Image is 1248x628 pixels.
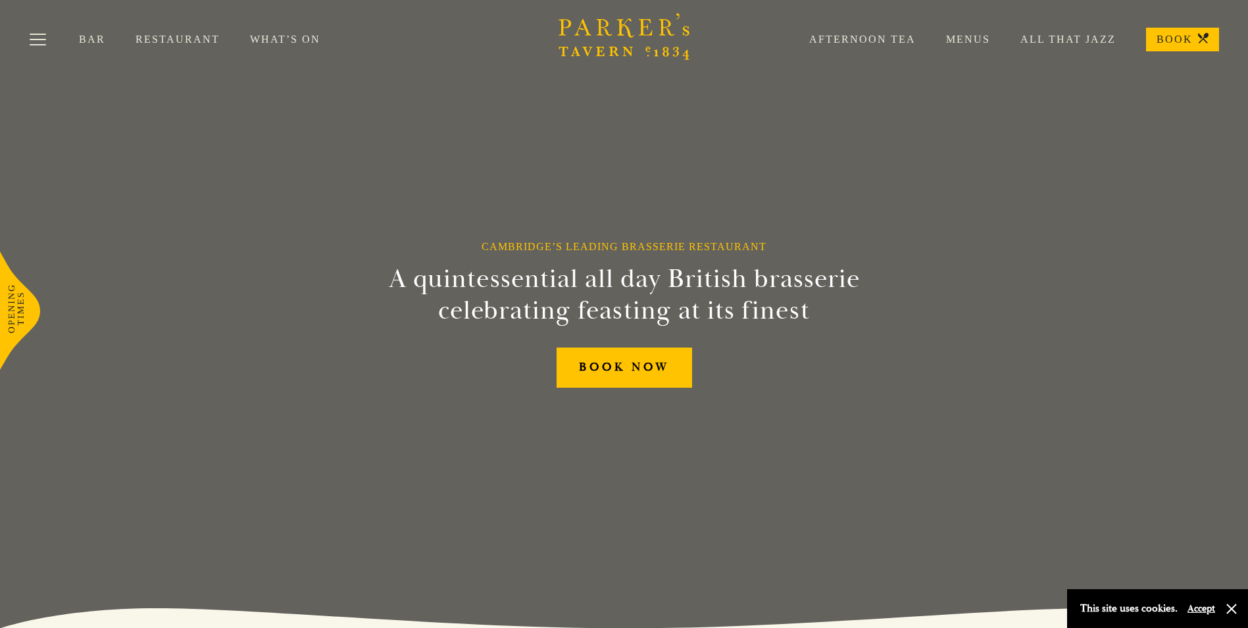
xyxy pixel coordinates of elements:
a: BOOK NOW [557,348,692,388]
button: Close and accept [1225,602,1238,615]
h2: A quintessential all day British brasserie celebrating feasting at its finest [324,263,924,327]
p: This site uses cookies. [1080,599,1178,618]
h1: Cambridge’s Leading Brasserie Restaurant [482,240,766,253]
button: Accept [1187,602,1215,615]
